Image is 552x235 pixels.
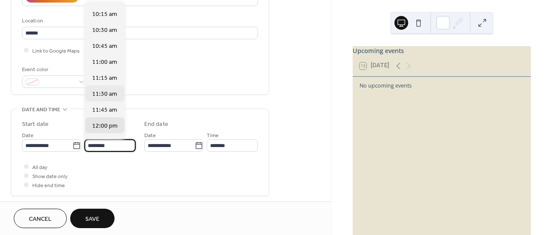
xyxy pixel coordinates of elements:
[144,131,156,140] span: Date
[84,131,96,140] span: Time
[22,16,256,25] div: Location
[92,58,117,67] span: 11:00 am
[207,131,219,140] span: Time
[92,122,118,131] span: 12:00 pm
[32,47,80,56] span: Link to Google Maps
[92,138,118,147] span: 12:15 pm
[92,90,117,99] span: 11:30 am
[32,172,68,181] span: Show date only
[22,131,34,140] span: Date
[85,215,99,224] span: Save
[360,82,524,90] div: No upcoming events
[29,215,52,224] span: Cancel
[22,65,87,74] div: Event color
[70,209,115,228] button: Save
[92,74,117,83] span: 11:15 am
[14,209,67,228] button: Cancel
[92,26,117,35] span: 10:30 am
[92,10,117,19] span: 10:15 am
[92,106,117,115] span: 11:45 am
[32,181,65,190] span: Hide end time
[22,105,60,114] span: Date and time
[92,42,117,51] span: 10:45 am
[32,163,47,172] span: All day
[144,120,168,129] div: End date
[353,46,531,56] div: Upcoming events
[22,120,49,129] div: Start date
